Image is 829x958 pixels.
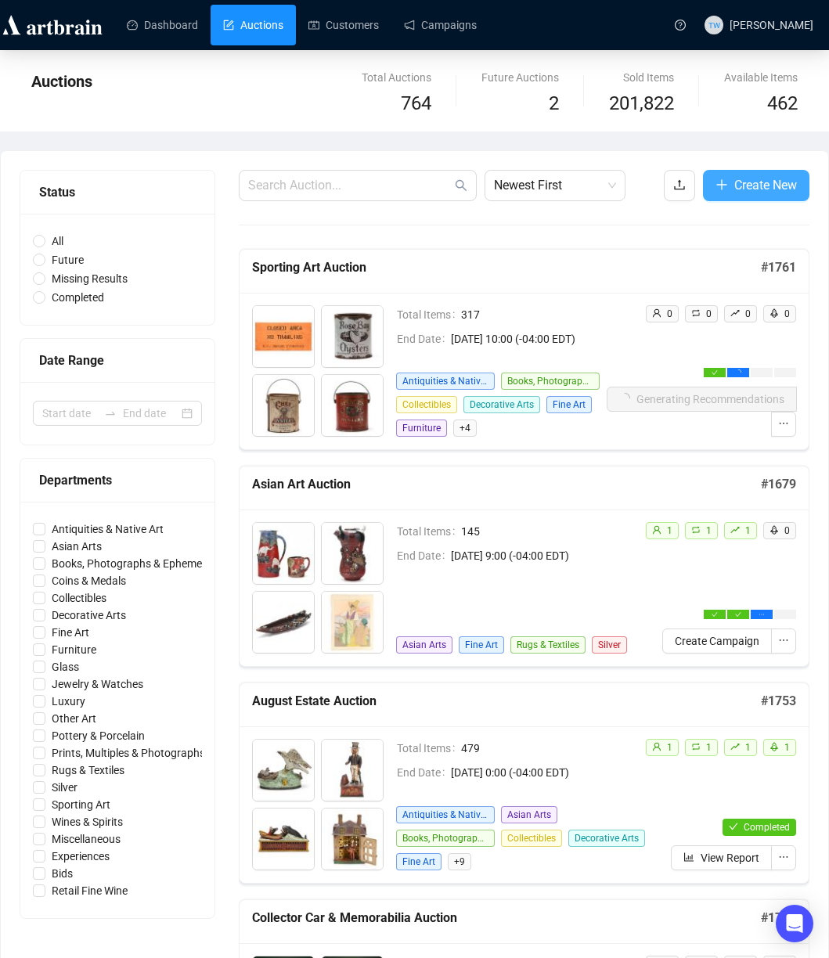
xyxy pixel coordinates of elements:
[667,308,672,319] span: 0
[744,822,790,833] span: Completed
[253,523,314,584] img: 3001_1.jpg
[451,330,607,348] span: [DATE] 10:00 (-04:00 EDT)
[706,525,712,536] span: 1
[662,628,772,654] button: Create Campaign
[745,525,751,536] span: 1
[104,407,117,420] span: to
[461,306,607,323] span: 317
[703,170,809,201] button: Create New
[701,849,759,866] span: View Report
[730,742,740,751] span: rise
[362,69,431,86] div: Total Auctions
[45,538,108,555] span: Asian Arts
[45,572,132,589] span: Coins & Medals
[671,845,772,870] button: View Report
[652,525,661,535] span: user
[45,589,113,607] span: Collectibles
[730,525,740,535] span: rise
[706,308,712,319] span: 0
[45,270,134,287] span: Missing Results
[45,658,85,675] span: Glass
[396,373,495,390] span: Antiquities & Native Art
[712,611,718,618] span: check
[404,5,477,45] a: Campaigns
[45,882,134,899] span: Retail Fine Wine
[759,611,765,618] span: ellipsis
[568,830,645,847] span: Decorative Arts
[45,289,110,306] span: Completed
[253,306,314,367] img: 2001_1.jpg
[308,5,379,45] a: Customers
[784,308,790,319] span: 0
[691,308,701,318] span: retweet
[776,905,813,942] div: Open Intercom Messenger
[652,742,661,751] span: user
[761,692,796,711] h5: # 1753
[708,18,720,31] span: TW
[253,809,314,870] img: 1003_1.jpg
[45,762,131,779] span: Rugs & Textiles
[322,809,383,870] img: 1004_1.jpg
[45,727,151,744] span: Pottery & Porcelain
[761,909,796,927] h5: # 1789
[745,742,751,753] span: 1
[501,830,562,847] span: Collectibles
[253,740,314,801] img: 1001_1.jpg
[322,306,383,367] img: 2002_1.jpg
[461,523,646,540] span: 145
[607,387,797,412] button: Generating Recommendations
[652,308,661,318] span: user
[396,853,442,870] span: Fine Art
[453,420,477,437] span: + 4
[31,72,92,91] span: Auctions
[39,182,196,202] div: Status
[712,369,718,376] span: check
[39,470,196,490] div: Departments
[396,830,495,847] span: Books, Photographs & Ephemera
[459,636,504,654] span: Fine Art
[45,607,132,624] span: Decorative Arts
[42,405,98,422] input: Start date
[322,375,383,436] img: 2004_1.jpg
[724,69,798,86] div: Available Items
[463,396,540,413] span: Decorative Arts
[45,232,70,250] span: All
[397,547,451,564] span: End Date
[461,740,646,757] span: 479
[609,69,674,86] div: Sold Items
[239,249,809,450] a: Sporting Art Auction#1761Total Items317End Date[DATE] 10:00 (-04:00 EDT)Antiquities & Native ArtB...
[510,636,586,654] span: Rugs & Textiles
[673,178,686,191] span: upload
[397,740,461,757] span: Total Items
[45,710,103,727] span: Other Art
[691,525,701,535] span: retweet
[396,806,495,823] span: Antiquities & Native Art
[239,682,809,884] a: August Estate Auction#1753Total Items479End Date[DATE] 0:00 (-04:00 EDT)Antiquities & Native ArtA...
[730,19,813,31] span: [PERSON_NAME]
[675,20,686,31] span: question-circle
[667,525,672,536] span: 1
[592,636,627,654] span: Silver
[481,69,559,86] div: Future Auctions
[770,308,779,318] span: rocket
[784,742,790,753] span: 1
[730,308,740,318] span: rise
[770,525,779,535] span: rocket
[734,175,797,195] span: Create New
[396,396,457,413] span: Collectibles
[45,555,218,572] span: Books, Photographs & Ephemera
[397,523,461,540] span: Total Items
[675,632,759,650] span: Create Campaign
[745,308,751,319] span: 0
[252,909,761,927] h5: Collector Car & Memorabilia Auction
[45,779,84,796] span: Silver
[252,692,761,711] h5: August Estate Auction
[322,740,383,801] img: 1002_1.jpg
[252,258,761,277] h5: Sporting Art Auction
[455,179,467,192] span: search
[691,742,701,751] span: retweet
[546,396,592,413] span: Fine Art
[45,624,96,641] span: Fine Art
[501,373,600,390] span: Books, Photographs & Ephemera
[401,92,431,114] span: 764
